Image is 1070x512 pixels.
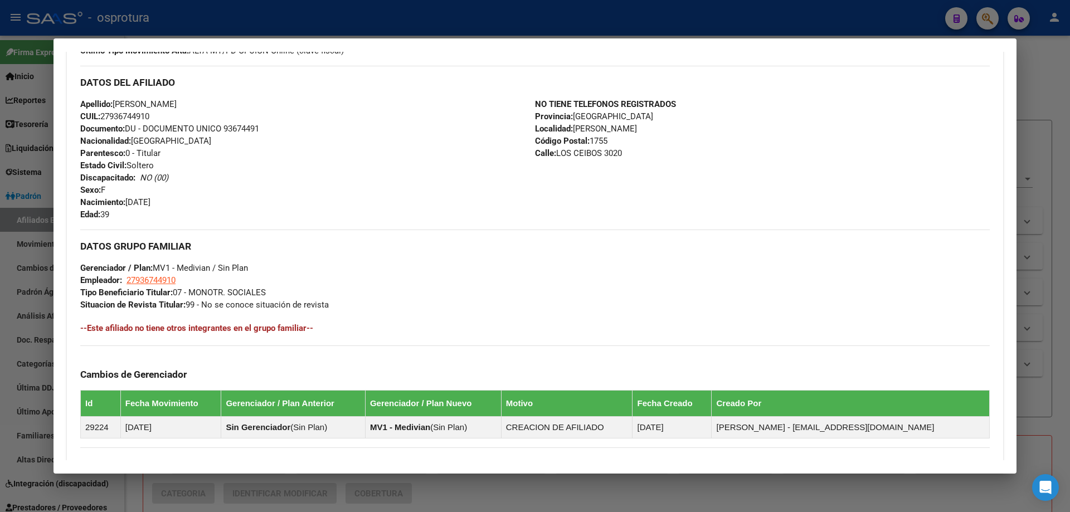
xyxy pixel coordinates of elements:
[80,368,990,381] h3: Cambios de Gerenciador
[221,417,365,438] td: ( )
[633,417,712,438] td: [DATE]
[293,422,324,432] span: Sin Plan
[80,124,259,134] span: DU - DOCUMENTO UNICO 93674491
[80,111,149,121] span: 27936744910
[80,197,125,207] strong: Nacimiento:
[365,417,501,438] td: ( )
[80,160,127,170] strong: Estado Civil:
[535,136,590,146] strong: Código Postal:
[80,136,211,146] span: [GEOGRAPHIC_DATA]
[501,417,633,438] td: CREACION DE AFILIADO
[80,111,100,121] strong: CUIL:
[365,391,501,417] th: Gerenciador / Plan Nuevo
[80,185,101,195] strong: Sexo:
[80,148,125,158] strong: Parentesco:
[1032,474,1059,501] div: Open Intercom Messenger
[712,417,990,438] td: [PERSON_NAME] - [EMAIL_ADDRESS][DOMAIN_NAME]
[80,209,100,220] strong: Edad:
[80,148,160,158] span: 0 - Titular
[120,417,221,438] td: [DATE]
[80,263,248,273] span: MV1 - Medivian / Sin Plan
[633,391,712,417] th: Fecha Creado
[80,300,329,310] span: 99 - No se conoce situación de revista
[80,287,173,298] strong: Tipo Beneficiario Titular:
[535,136,607,146] span: 1755
[535,111,573,121] strong: Provincia:
[535,148,556,158] strong: Calle:
[120,391,221,417] th: Fecha Movimiento
[80,209,109,220] span: 39
[80,263,153,273] strong: Gerenciador / Plan:
[221,391,365,417] th: Gerenciador / Plan Anterior
[535,124,573,134] strong: Localidad:
[535,111,653,121] span: [GEOGRAPHIC_DATA]
[80,76,990,89] h3: DATOS DEL AFILIADO
[712,391,990,417] th: Creado Por
[80,322,990,334] h4: --Este afiliado no tiene otros integrantes en el grupo familiar--
[80,275,122,285] strong: Empleador:
[127,275,176,285] span: 27936744910
[370,422,430,432] strong: MV1 - Medivian
[80,287,266,298] span: 07 - MONOTR. SOCIALES
[81,391,121,417] th: Id
[80,185,105,195] span: F
[80,240,990,252] h3: DATOS GRUPO FAMILIAR
[80,99,113,109] strong: Apellido:
[226,422,290,432] strong: Sin Gerenciador
[80,136,131,146] strong: Nacionalidad:
[433,422,464,432] span: Sin Plan
[80,124,125,134] strong: Documento:
[501,391,633,417] th: Motivo
[80,160,154,170] span: Soltero
[535,148,622,158] span: LOS CEIBOS 3020
[535,99,676,109] strong: NO TIENE TELEFONOS REGISTRADOS
[80,197,150,207] span: [DATE]
[80,173,135,183] strong: Discapacitado:
[80,300,186,310] strong: Situacion de Revista Titular:
[535,124,637,134] span: [PERSON_NAME]
[80,99,177,109] span: [PERSON_NAME]
[140,173,168,183] i: NO (00)
[81,417,121,438] td: 29224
